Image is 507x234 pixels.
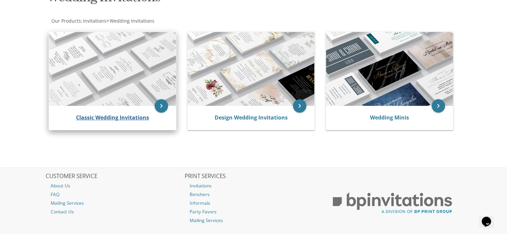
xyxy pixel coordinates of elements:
[46,207,184,216] a: Contact Us
[185,216,323,225] a: Mailing Services
[185,190,323,199] a: Benchers
[82,18,106,24] a: Invitations
[185,181,323,190] a: Invitations
[214,114,287,121] a: Design Wedding Invitations
[326,32,453,106] img: Wedding Minis
[106,18,154,24] span: >
[46,18,254,24] div: :
[110,18,154,24] span: Wedding Invitations
[83,18,106,24] span: Invitations
[46,199,184,207] a: Mailing Services
[479,207,500,227] iframe: chat widget
[188,32,315,106] img: Design Wedding Invitations
[432,99,445,113] a: keyboard_arrow_right
[46,190,184,199] a: FAQ
[49,32,176,106] img: Classic Wedding Invitations
[155,99,168,113] a: keyboard_arrow_right
[46,173,184,180] h2: CUSTOMER SERVICE
[370,114,409,121] a: Wedding Minis
[185,173,323,180] h2: PRINT SERVICES
[185,207,323,216] a: Party Favors
[185,199,323,207] a: Informals
[323,186,461,220] img: BP Print Group
[293,99,306,113] a: keyboard_arrow_right
[109,18,154,24] a: Wedding Invitations
[46,181,184,190] a: About Us
[51,18,81,24] a: Our Products
[76,114,149,121] a: Classic Wedding Invitations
